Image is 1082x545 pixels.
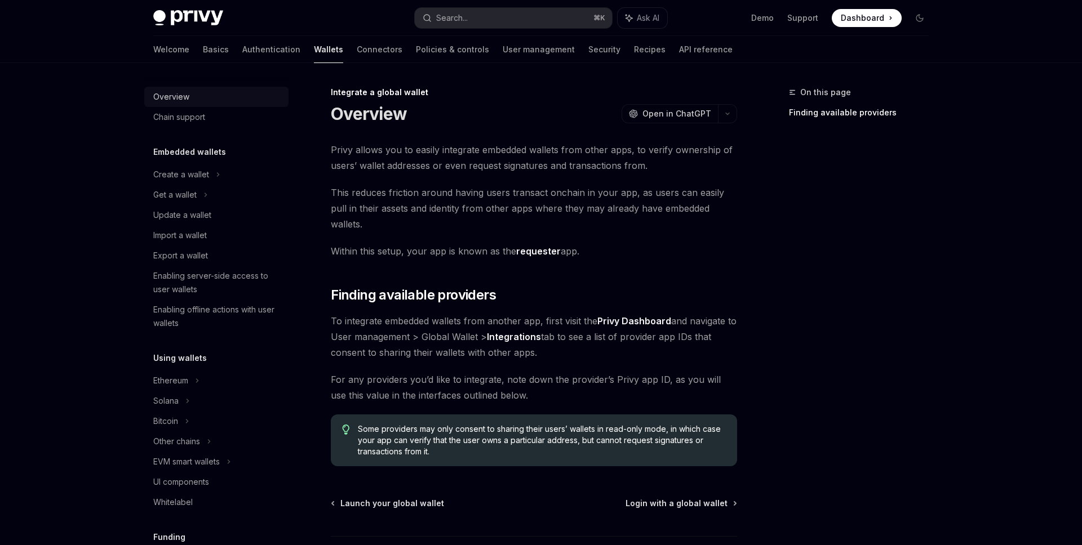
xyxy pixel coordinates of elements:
a: Dashboard [832,9,902,27]
div: Search... [436,11,468,25]
div: Chain support [153,110,205,124]
div: Integrate a global wallet [331,87,737,98]
a: Finding available providers [789,104,938,122]
a: UI components [144,472,289,492]
a: User management [503,36,575,63]
div: Enabling server-side access to user wallets [153,269,282,296]
svg: Tip [342,425,350,435]
button: Open in ChatGPT [622,104,718,123]
a: Wallets [314,36,343,63]
span: Open in ChatGPT [642,108,711,119]
div: Whitelabel [153,495,193,509]
img: dark logo [153,10,223,26]
div: Get a wallet [153,188,197,202]
a: Policies & controls [416,36,489,63]
span: To integrate embedded wallets from another app, first visit the and navigate to User management >... [331,313,737,360]
span: On this page [800,86,851,99]
strong: requester [516,245,561,257]
div: Import a wallet [153,229,207,242]
h1: Overview [331,104,407,124]
div: Other chains [153,435,200,448]
div: Bitcoin [153,414,178,428]
div: EVM smart wallets [153,455,220,468]
h5: Using wallets [153,351,207,365]
a: Support [787,12,818,24]
span: For any providers you’d like to integrate, note down the provider’s Privy app ID, as you will use... [331,372,737,403]
button: Search...⌘K [415,8,612,28]
a: Demo [751,12,774,24]
button: Ask AI [618,8,667,28]
span: Login with a global wallet [626,498,728,509]
span: This reduces friction around having users transact onchain in your app, as users can easily pull ... [331,185,737,232]
span: Within this setup, your app is known as the app. [331,243,737,259]
a: Overview [144,87,289,107]
a: Integrations [487,331,541,343]
span: Dashboard [841,12,884,24]
div: Overview [153,90,189,104]
a: Basics [203,36,229,63]
span: Launch your global wallet [340,498,444,509]
span: Ask AI [637,12,659,24]
button: Toggle dark mode [911,9,929,27]
a: Enabling offline actions with user wallets [144,300,289,333]
a: Export a wallet [144,245,289,266]
span: Privy allows you to easily integrate embedded wallets from other apps, to verify ownership of use... [331,142,737,173]
a: Import a wallet [144,225,289,245]
a: Privy Dashboard [597,315,671,327]
div: Solana [153,394,179,408]
span: ⌘ K [593,14,605,23]
a: Launch your global wallet [332,498,444,509]
span: Some providers may only consent to sharing their users’ wallets in read-only mode, in which case ... [358,423,726,457]
div: Create a wallet [153,168,209,181]
a: Connectors [357,36,402,63]
a: Whitelabel [144,492,289,512]
a: API reference [679,36,733,63]
h5: Embedded wallets [153,145,226,159]
div: Update a wallet [153,208,211,222]
a: Login with a global wallet [626,498,736,509]
a: Welcome [153,36,189,63]
a: Authentication [242,36,300,63]
div: Export a wallet [153,249,208,262]
div: UI components [153,475,209,489]
a: Chain support [144,107,289,127]
div: Ethereum [153,374,188,387]
a: Update a wallet [144,205,289,225]
div: Enabling offline actions with user wallets [153,303,282,330]
a: Enabling server-side access to user wallets [144,266,289,300]
a: Security [588,36,620,63]
a: Recipes [634,36,666,63]
h5: Funding [153,530,185,544]
span: Finding available providers [331,286,496,304]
